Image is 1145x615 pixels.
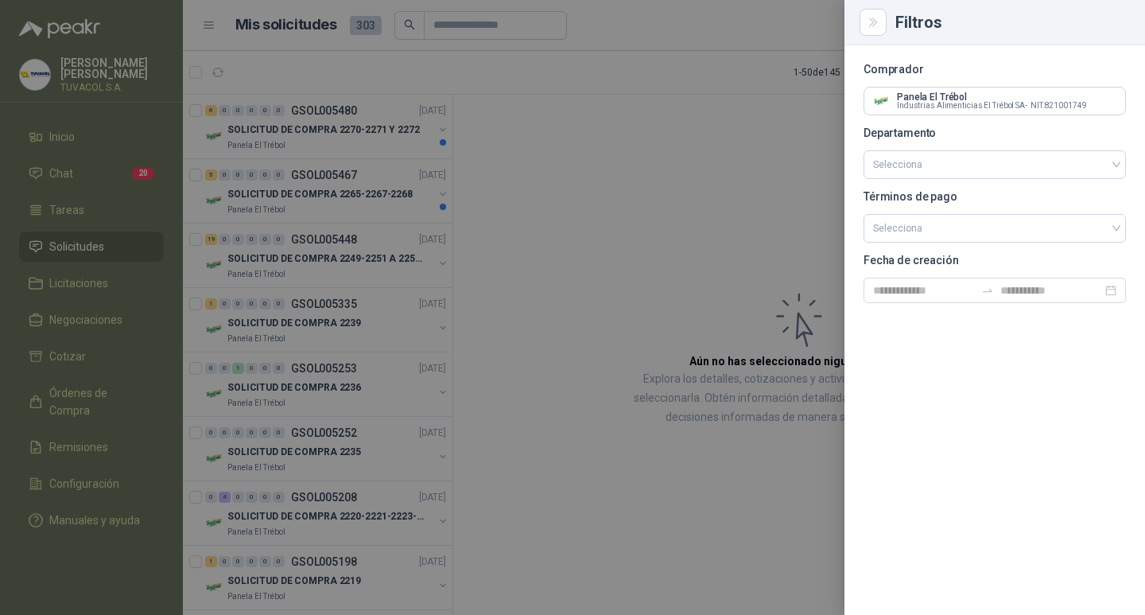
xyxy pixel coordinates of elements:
[864,13,883,32] button: Close
[864,255,1126,265] p: Fecha de creación
[895,14,1126,30] div: Filtros
[864,192,1126,201] p: Términos de pago
[981,284,994,297] span: swap-right
[864,128,1126,138] p: Departamento
[864,64,1126,74] p: Comprador
[981,284,994,297] span: to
